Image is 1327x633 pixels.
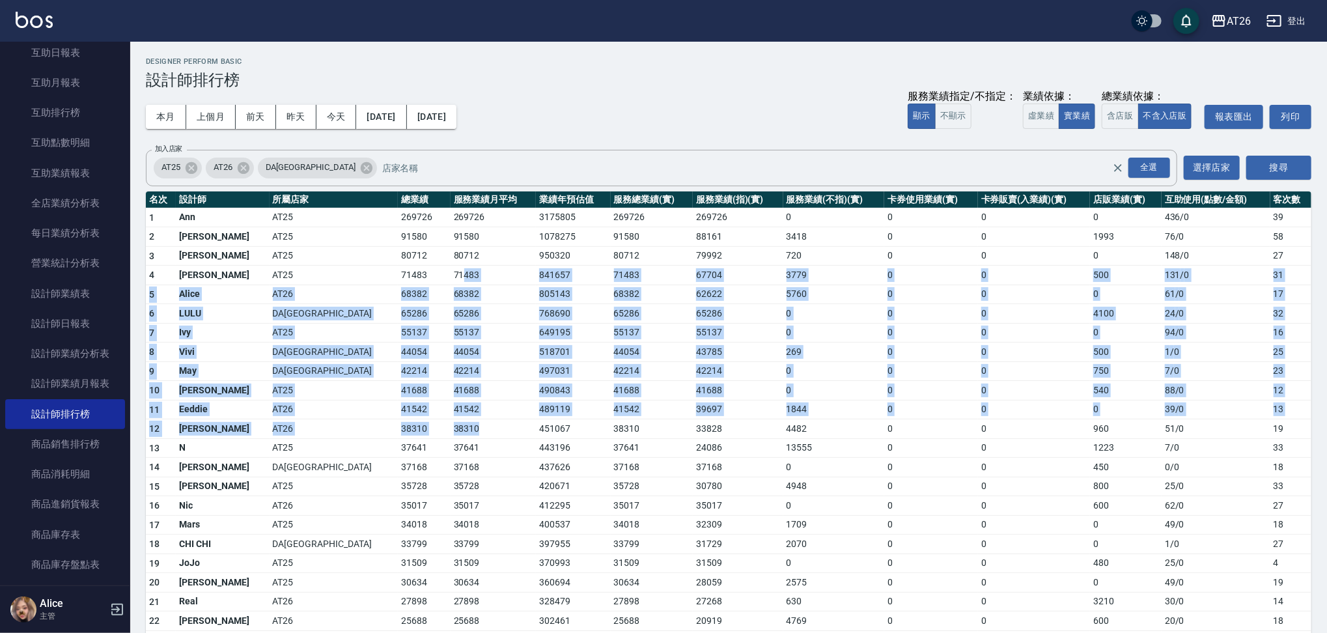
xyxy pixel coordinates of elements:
span: 18 [149,539,160,549]
td: 80712 [398,246,450,266]
a: 互助月報表 [5,68,125,98]
td: 37641 [398,438,450,458]
td: 0 [978,361,1091,381]
td: 35017 [398,496,450,516]
td: 3175805 [536,208,610,227]
td: 0 [884,343,978,362]
td: AT26 [270,496,398,516]
td: 16 [1270,323,1311,343]
th: 服務總業績(實) [611,191,693,208]
span: 8 [149,346,154,357]
div: 服務業績指定/不指定： [908,90,1016,104]
span: 21 [149,597,160,607]
td: 0 [1090,400,1161,419]
td: Eeddie [176,400,269,419]
td: 41542 [398,400,450,419]
td: 35728 [451,477,536,496]
span: 3 [149,251,154,261]
td: 0 [884,266,978,285]
td: AT25 [270,477,398,496]
td: 0 [783,304,885,324]
span: 14 [149,462,160,472]
td: 0 [1090,323,1161,343]
h2: Designer Perform Basic [146,57,1311,66]
td: 0 [978,246,1091,266]
td: 0 [884,477,978,496]
td: 0 [978,381,1091,401]
td: 269726 [398,208,450,227]
td: 0 [978,477,1091,496]
button: 搜尋 [1246,156,1311,180]
td: 27 [1270,246,1311,266]
td: 91580 [398,227,450,247]
th: 卡券販賣(入業績)(實) [978,191,1091,208]
div: AT26 [1227,13,1251,29]
th: 店販業績(實) [1090,191,1161,208]
td: 1993 [1090,227,1161,247]
th: 互助使用(點數/金額) [1162,191,1270,208]
td: 91580 [611,227,693,247]
div: DA[GEOGRAPHIC_DATA] [258,158,377,178]
td: 0 [884,246,978,266]
td: 0 [1090,285,1161,304]
span: 17 [149,520,160,530]
td: 55137 [693,323,783,343]
td: 0 [978,323,1091,343]
td: DA[GEOGRAPHIC_DATA] [270,458,398,477]
a: 設計師排行榜 [5,399,125,429]
td: 25 [1270,343,1311,362]
td: 41688 [398,381,450,401]
td: 38310 [398,419,450,439]
td: 649195 [536,323,610,343]
td: Ann [176,208,269,227]
td: 25 / 0 [1162,477,1270,496]
td: 841657 [536,266,610,285]
td: 0 [783,208,885,227]
td: 3779 [783,266,885,285]
td: 0 [884,400,978,419]
td: 38310 [451,419,536,439]
td: 0 [884,381,978,401]
td: 42214 [451,361,536,381]
td: [PERSON_NAME] [176,458,269,477]
span: 5 [149,289,154,300]
button: 報表匯出 [1205,105,1263,129]
td: 39697 [693,400,783,419]
td: 500 [1090,266,1161,285]
td: 13 [1270,400,1311,419]
button: 虛業績 [1023,104,1059,129]
td: 44054 [451,343,536,362]
td: 37168 [398,458,450,477]
td: 61 / 0 [1162,285,1270,304]
button: 顯示 [908,104,936,129]
td: 0 [783,323,885,343]
td: 41688 [693,381,783,401]
td: 489119 [536,400,610,419]
td: 437626 [536,458,610,477]
button: 本月 [146,105,186,129]
td: 71483 [451,266,536,285]
td: 65286 [398,304,450,324]
button: 上個月 [186,105,236,129]
td: 31 [1270,266,1311,285]
td: 0 [978,208,1091,227]
td: 33828 [693,419,783,439]
td: 768690 [536,304,610,324]
td: 35017 [693,496,783,516]
th: 服務業績(不指)(實) [783,191,885,208]
td: 71483 [611,266,693,285]
div: 業績依據： [1023,90,1095,104]
td: 44054 [398,343,450,362]
td: 269 [783,343,885,362]
td: 1844 [783,400,885,419]
span: AT26 [206,161,240,174]
a: 全店業績分析表 [5,188,125,218]
td: 269726 [693,208,783,227]
td: 0 [783,458,885,477]
img: Logo [16,12,53,28]
td: AT25 [270,208,398,227]
span: 20 [149,577,160,587]
td: 71483 [398,266,450,285]
td: 0 [978,266,1091,285]
td: 12 [1270,381,1311,401]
